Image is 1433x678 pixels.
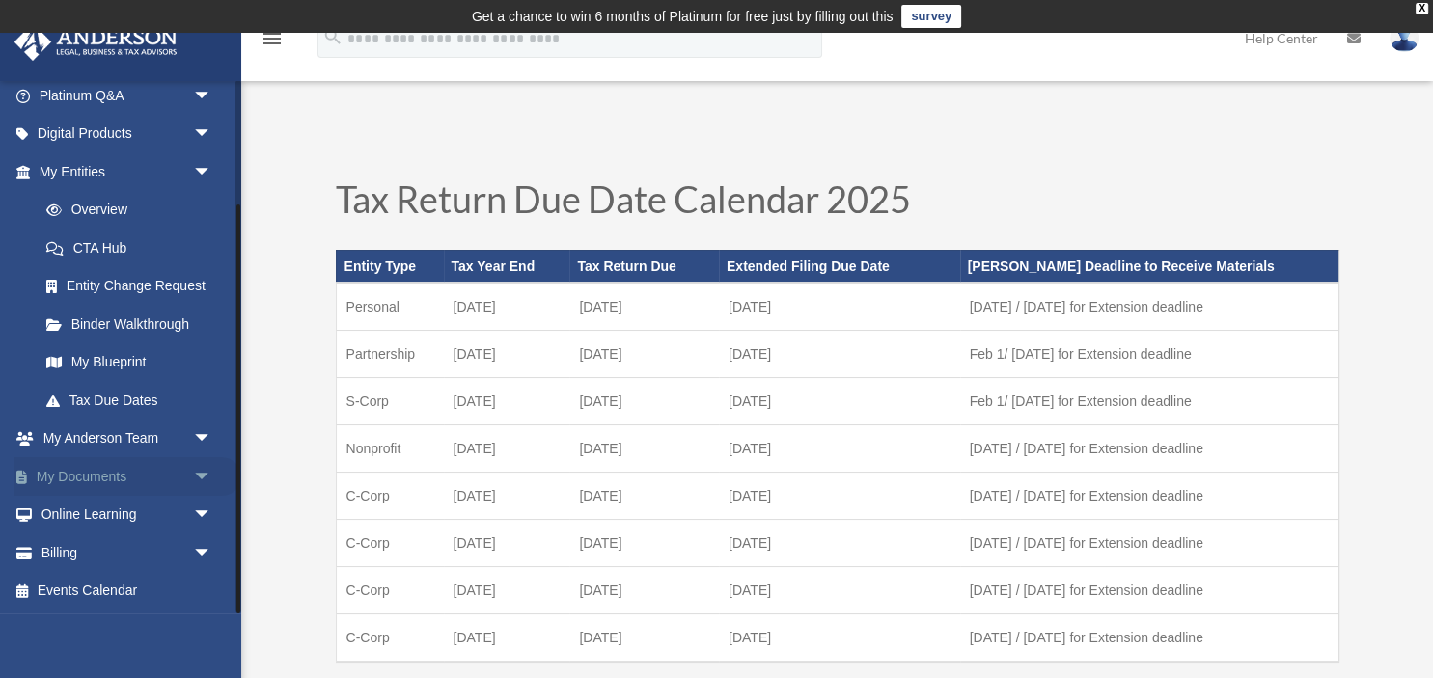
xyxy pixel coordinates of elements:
[569,520,719,567] td: [DATE]
[193,496,232,535] span: arrow_drop_down
[14,152,241,191] a: My Entitiesarrow_drop_down
[27,343,241,382] a: My Blueprint
[569,283,719,331] td: [DATE]
[719,283,960,331] td: [DATE]
[960,567,1338,614] td: [DATE] / [DATE] for Extension deadline
[719,331,960,378] td: [DATE]
[336,378,444,425] td: S-Corp
[569,378,719,425] td: [DATE]
[336,283,444,331] td: Personal
[27,267,241,306] a: Entity Change Request
[569,567,719,614] td: [DATE]
[193,533,232,573] span: arrow_drop_down
[14,457,241,496] a: My Documentsarrow_drop_down
[14,572,241,610] a: Events Calendar
[9,23,183,61] img: Anderson Advisors Platinum Portal
[261,27,284,50] i: menu
[569,425,719,473] td: [DATE]
[444,567,570,614] td: [DATE]
[322,26,344,47] i: search
[719,520,960,567] td: [DATE]
[336,250,444,283] th: Entity Type
[193,420,232,459] span: arrow_drop_down
[444,250,570,283] th: Tax Year End
[14,496,241,534] a: Online Learningarrow_drop_down
[719,250,960,283] th: Extended Filing Due Date
[719,567,960,614] td: [DATE]
[719,614,960,663] td: [DATE]
[960,250,1338,283] th: [PERSON_NAME] Deadline to Receive Materials
[27,229,241,267] a: CTA Hub
[336,567,444,614] td: C-Corp
[960,614,1338,663] td: [DATE] / [DATE] for Extension deadline
[719,378,960,425] td: [DATE]
[444,331,570,378] td: [DATE]
[444,283,570,331] td: [DATE]
[569,331,719,378] td: [DATE]
[14,76,241,115] a: Platinum Q&Aarrow_drop_down
[901,5,961,28] a: survey
[336,520,444,567] td: C-Corp
[27,305,241,343] a: Binder Walkthrough
[569,473,719,520] td: [DATE]
[336,180,1339,227] h1: Tax Return Due Date Calendar 2025
[472,5,894,28] div: Get a chance to win 6 months of Platinum for free just by filling out this
[27,191,241,230] a: Overview
[193,115,232,154] span: arrow_drop_down
[569,614,719,663] td: [DATE]
[960,520,1338,567] td: [DATE] / [DATE] for Extension deadline
[444,473,570,520] td: [DATE]
[1416,3,1428,14] div: close
[444,425,570,473] td: [DATE]
[27,381,232,420] a: Tax Due Dates
[960,331,1338,378] td: Feb 1/ [DATE] for Extension deadline
[336,425,444,473] td: Nonprofit
[960,283,1338,331] td: [DATE] / [DATE] for Extension deadline
[14,115,241,153] a: Digital Productsarrow_drop_down
[193,457,232,497] span: arrow_drop_down
[1390,24,1419,52] img: User Pic
[719,473,960,520] td: [DATE]
[336,614,444,663] td: C-Corp
[14,533,241,572] a: Billingarrow_drop_down
[960,425,1338,473] td: [DATE] / [DATE] for Extension deadline
[960,473,1338,520] td: [DATE] / [DATE] for Extension deadline
[719,425,960,473] td: [DATE]
[193,76,232,116] span: arrow_drop_down
[960,378,1338,425] td: Feb 1/ [DATE] for Extension deadline
[336,331,444,378] td: Partnership
[444,378,570,425] td: [DATE]
[444,520,570,567] td: [DATE]
[569,250,719,283] th: Tax Return Due
[193,152,232,192] span: arrow_drop_down
[14,420,241,458] a: My Anderson Teamarrow_drop_down
[336,473,444,520] td: C-Corp
[261,34,284,50] a: menu
[444,614,570,663] td: [DATE]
